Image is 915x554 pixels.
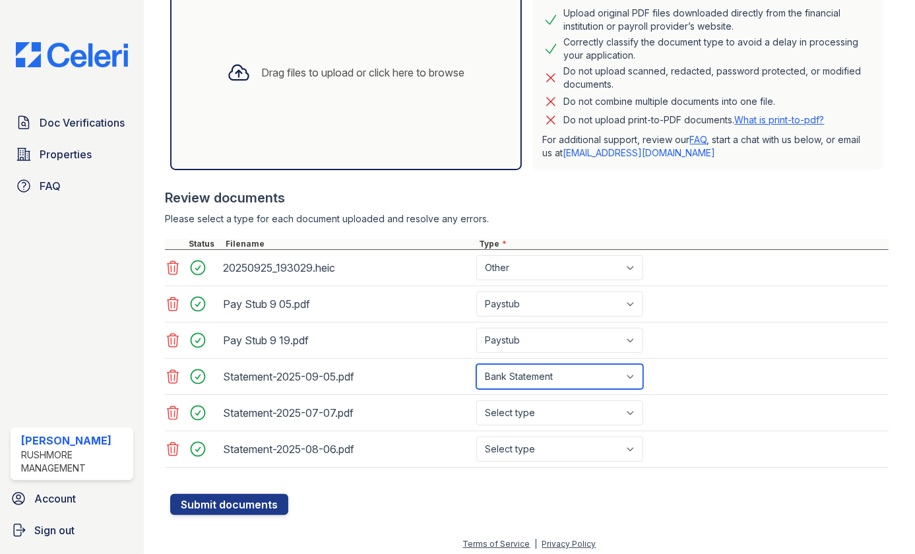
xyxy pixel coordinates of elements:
span: Properties [40,146,92,162]
div: Please select a type for each document uploaded and resolve any errors. [165,212,889,226]
div: Do not upload scanned, redacted, password protected, or modified documents. [564,65,873,91]
div: Correctly classify the document type to avoid a delay in processing your application. [564,36,873,62]
div: [PERSON_NAME] [21,433,128,448]
div: 20250925_193029.heic [223,257,471,278]
p: Do not upload print-to-PDF documents. [564,113,825,127]
button: Submit documents [170,494,288,515]
a: What is print-to-pdf? [735,114,825,125]
div: Do not combine multiple documents into one file. [564,94,776,109]
a: FAQ [690,134,707,145]
span: Sign out [34,522,75,538]
div: Pay Stub 9 05.pdf [223,293,471,315]
img: CE_Logo_Blue-a8612792a0a2168367f1c8372b55b34899dd931a85d93a1a3d3e32e68fde9ad4.png [5,42,139,67]
a: [EMAIL_ADDRESS][DOMAIN_NAME] [563,147,716,158]
div: Statement-2025-07-07.pdf [223,402,471,423]
div: Pay Stub 9 19.pdf [223,330,471,351]
span: FAQ [40,178,61,194]
div: Upload original PDF files downloaded directly from the financial institution or payroll provider’... [564,7,873,33]
a: FAQ [11,173,133,199]
a: Terms of Service [463,539,530,549]
div: Statement-2025-09-05.pdf [223,366,471,387]
a: Doc Verifications [11,109,133,136]
span: Account [34,491,76,507]
div: Filename [223,239,476,249]
div: Rushmore Management [21,448,128,475]
span: Doc Verifications [40,115,125,131]
a: Account [5,485,139,512]
div: | [535,539,538,549]
a: Sign out [5,517,139,543]
div: Review documents [165,189,889,207]
div: Statement-2025-08-06.pdf [223,439,471,460]
a: Privacy Policy [542,539,596,549]
div: Status [186,239,223,249]
div: Type [476,239,889,249]
div: Drag files to upload or click here to browse [261,65,464,80]
p: For additional support, review our , start a chat with us below, or email us at [543,133,873,160]
a: Properties [11,141,133,168]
